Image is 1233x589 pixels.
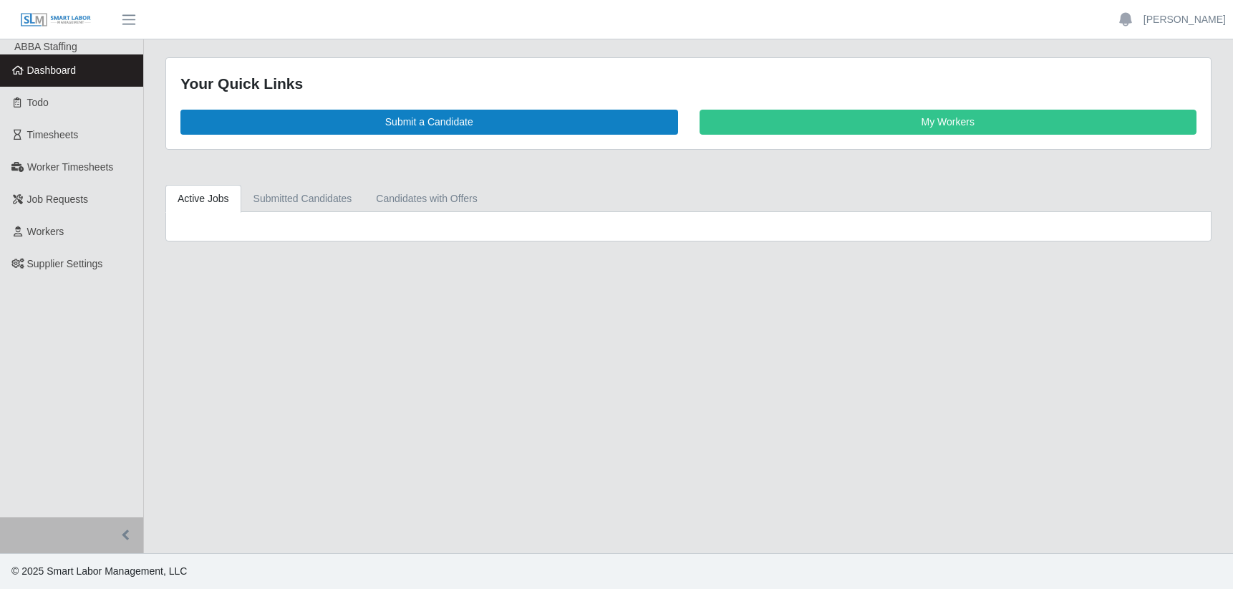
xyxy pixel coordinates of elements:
[27,193,89,205] span: Job Requests
[14,41,77,52] span: ABBA Staffing
[180,110,678,135] a: Submit a Candidate
[27,129,79,140] span: Timesheets
[11,565,187,577] span: © 2025 Smart Labor Management, LLC
[27,161,113,173] span: Worker Timesheets
[241,185,364,213] a: Submitted Candidates
[165,185,241,213] a: Active Jobs
[180,72,1196,95] div: Your Quick Links
[20,12,92,28] img: SLM Logo
[700,110,1197,135] a: My Workers
[27,64,77,76] span: Dashboard
[1143,12,1226,27] a: [PERSON_NAME]
[27,258,103,269] span: Supplier Settings
[27,97,49,108] span: Todo
[27,226,64,237] span: Workers
[364,185,489,213] a: Candidates with Offers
